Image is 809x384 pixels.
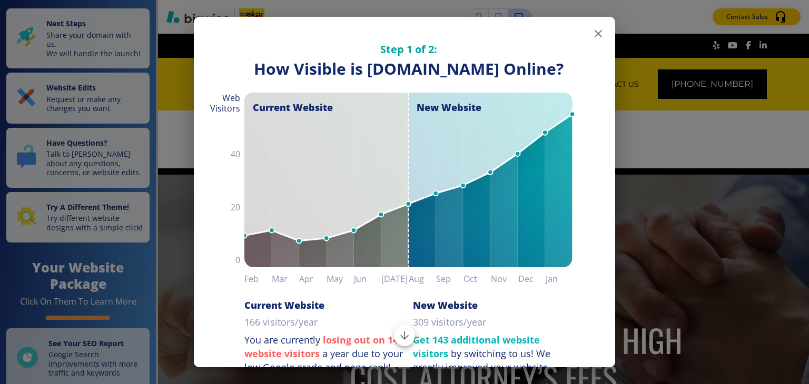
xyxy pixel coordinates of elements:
[413,334,540,360] strong: Get 143 additional website visitors
[381,271,409,286] h6: [DATE]
[244,316,318,329] p: 166 visitors/year
[244,334,404,374] p: You are currently a year due to your low Google grade and page rank!
[244,271,272,286] h6: Feb
[327,271,354,286] h6: May
[394,325,415,346] button: Scroll to bottom
[354,271,381,286] h6: Jun
[491,271,518,286] h6: Nov
[272,271,299,286] h6: Mar
[463,271,491,286] h6: Oct
[244,334,403,360] strong: losing out on 143 website visitors
[244,299,324,311] h6: Current Website
[299,271,327,286] h6: Apr
[413,316,486,329] p: 309 visitors/year
[546,271,573,286] h6: Jan
[413,299,478,311] h6: New Website
[409,271,436,286] h6: Aug
[436,271,463,286] h6: Sep
[518,271,546,286] h6: Dec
